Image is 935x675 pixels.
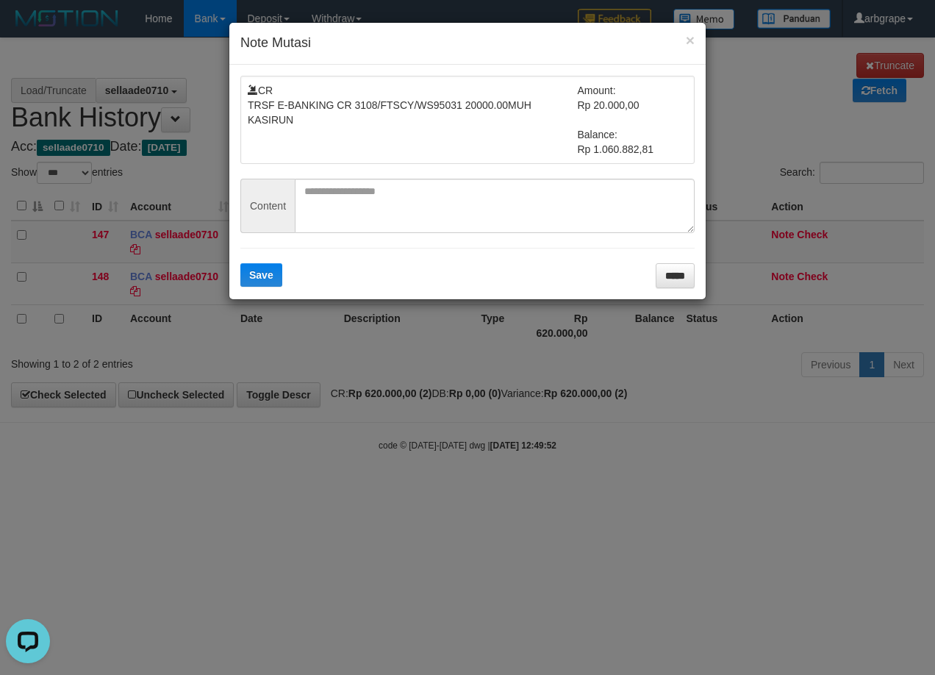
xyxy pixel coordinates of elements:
h4: Note Mutasi [240,34,695,53]
span: Content [240,179,295,233]
button: Open LiveChat chat widget [6,6,50,50]
button: Save [240,263,282,287]
td: Amount: Rp 20.000,00 Balance: Rp 1.060.882,81 [578,83,688,157]
td: CR TRSF E-BANKING CR 3108/FTSCY/WS95031 20000.00MUH KASIRUN [248,83,578,157]
span: Save [249,269,273,281]
button: × [686,32,695,48]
